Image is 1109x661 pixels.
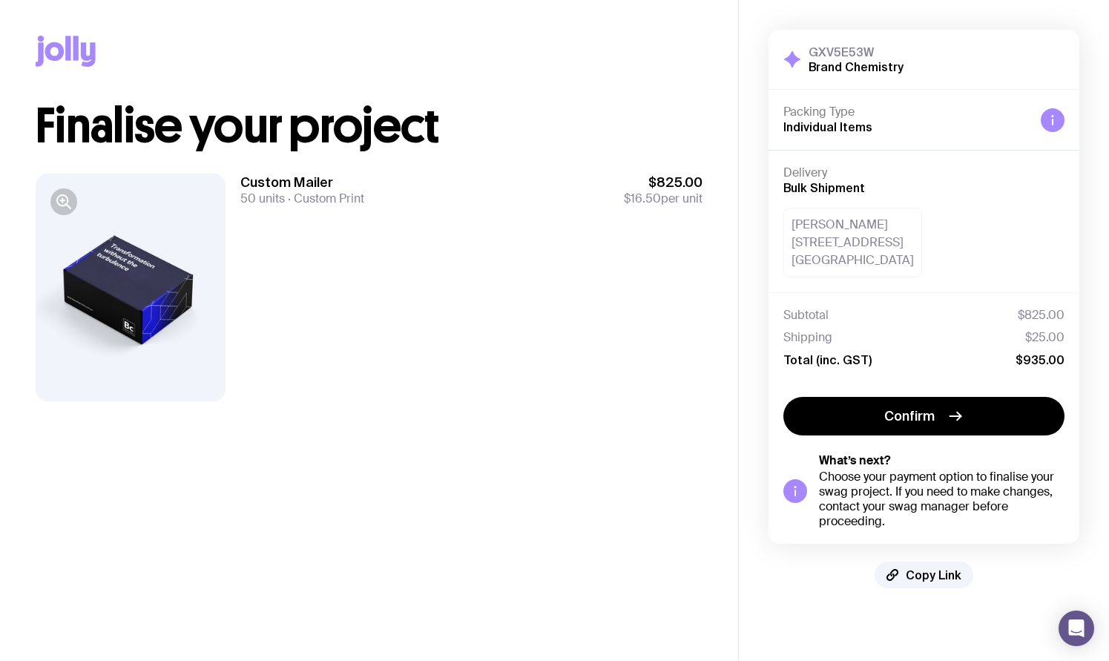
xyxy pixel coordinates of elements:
[36,102,702,150] h1: Finalise your project
[1059,611,1094,646] div: Open Intercom Messenger
[783,208,922,277] div: [PERSON_NAME] [STREET_ADDRESS] [GEOGRAPHIC_DATA]
[624,191,661,206] span: $16.50
[240,174,364,191] h3: Custom Mailer
[783,165,1064,180] h4: Delivery
[783,352,872,367] span: Total (inc. GST)
[783,181,865,194] span: Bulk Shipment
[783,397,1064,435] button: Confirm
[624,191,702,206] span: per unit
[809,59,904,74] h2: Brand Chemistry
[819,470,1064,529] div: Choose your payment option to finalise your swag project. If you need to make changes, contact yo...
[1018,308,1064,323] span: $825.00
[1025,330,1064,345] span: $25.00
[1016,352,1064,367] span: $935.00
[819,453,1064,468] h5: What’s next?
[809,45,904,59] h3: GXV5E53W
[884,407,935,425] span: Confirm
[624,174,702,191] span: $825.00
[285,191,364,206] span: Custom Print
[783,105,1029,119] h4: Packing Type
[906,568,961,582] span: Copy Link
[875,562,973,588] button: Copy Link
[783,120,872,134] span: Individual Items
[783,308,829,323] span: Subtotal
[240,191,285,206] span: 50 units
[783,330,832,345] span: Shipping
